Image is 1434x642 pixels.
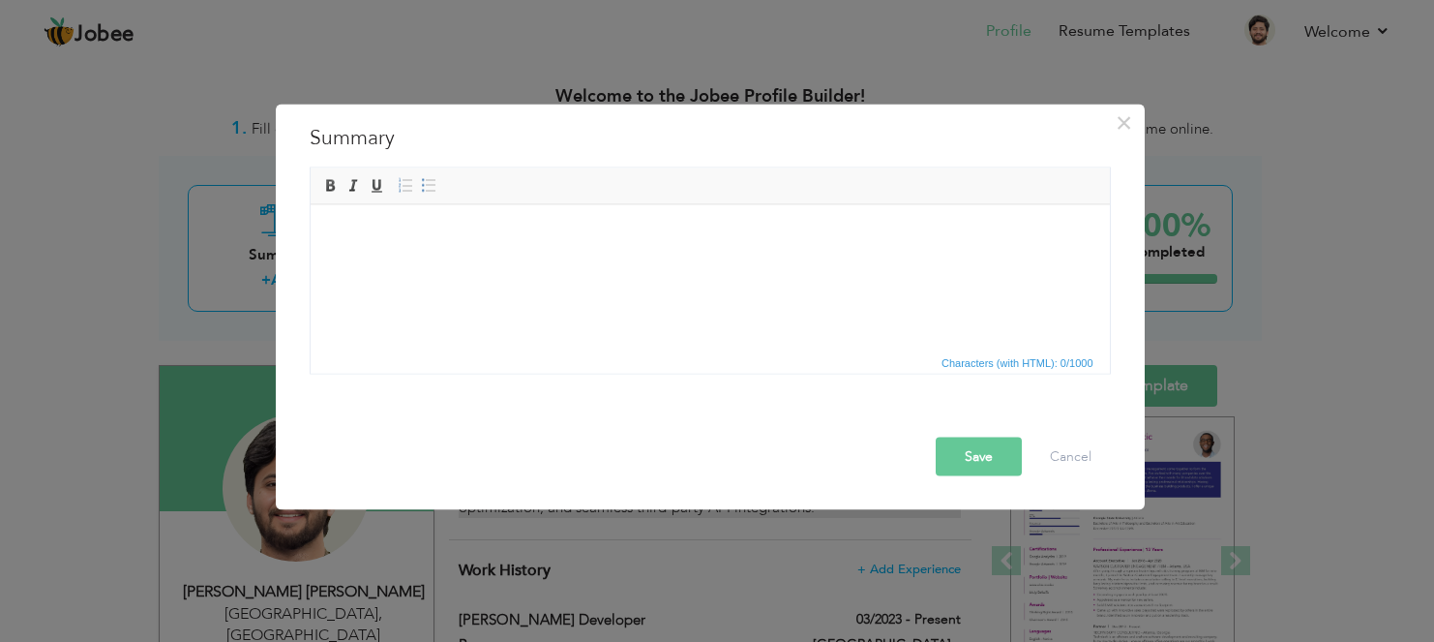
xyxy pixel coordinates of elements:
button: Close [1109,107,1140,138]
button: Save [936,437,1022,475]
a: Insert/Remove Bulleted List [418,174,439,196]
a: Bold [319,174,341,196]
a: Insert/Remove Numbered List [395,174,416,196]
a: Underline [366,174,387,196]
button: Cancel [1031,437,1111,475]
span: × [1116,105,1132,139]
h3: Summary [310,123,1111,152]
span: Characters (with HTML): 0/1000 [938,353,1097,371]
iframe: Rich Text Editor, summaryEditor [311,204,1110,350]
div: Statistics [938,353,1099,371]
a: Italic [343,174,364,196]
